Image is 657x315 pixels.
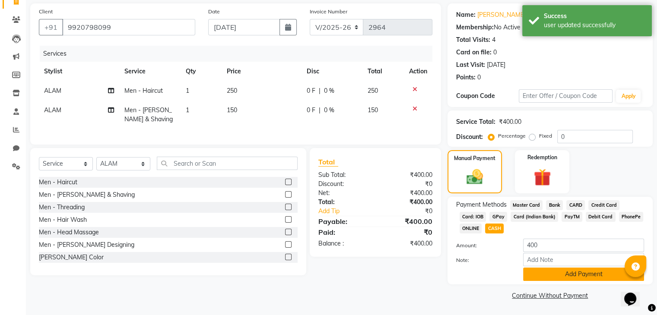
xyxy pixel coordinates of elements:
span: 150 [227,106,237,114]
button: Add Payment [523,268,644,281]
span: Total [318,157,338,167]
div: Men - Threading [39,203,85,212]
span: Master Card [510,200,543,210]
img: _gift.svg [528,167,556,188]
th: Service [119,62,181,81]
span: Card: IOB [460,212,486,222]
button: Apply [616,90,641,103]
div: Name: [456,10,476,19]
div: 0 [493,48,497,57]
th: Total [362,62,404,81]
div: Success [544,12,645,21]
span: | [319,106,321,115]
span: 0 % [324,106,334,115]
label: Percentage [498,132,526,140]
span: 1 [186,87,189,94]
div: Coupon Code [456,91,519,101]
div: ₹400.00 [375,198,439,207]
input: Search or Scan [157,157,298,170]
input: Search by Name/Mobile/Email/Code [62,19,195,35]
div: Total: [312,198,375,207]
div: 0 [477,73,481,82]
img: _cash.svg [461,167,488,186]
label: Manual Payment [454,154,495,162]
span: 0 F [307,106,315,115]
label: Redemption [527,154,557,161]
span: ALAM [44,87,61,94]
div: ₹0 [375,227,439,237]
button: +91 [39,19,63,35]
th: Stylist [39,62,119,81]
div: Payable: [312,216,375,227]
div: ₹0 [386,207,438,216]
span: ONLINE [460,224,482,233]
th: Disc [302,62,362,81]
label: Invoice Number [310,8,347,16]
div: Card on file: [456,48,492,57]
span: | [319,86,321,95]
div: Total Visits: [456,35,490,44]
span: 250 [227,87,237,94]
div: Membership: [456,23,494,32]
span: 250 [368,87,378,94]
span: 1 [186,106,189,114]
div: Services [40,46,439,62]
input: Amount [523,239,644,252]
div: Last Visit: [456,60,485,69]
th: Qty [181,62,222,81]
div: [PERSON_NAME] Color [39,253,104,262]
input: Add Note [523,253,644,266]
span: PhonePe [619,212,644,222]
div: ₹400.00 [375,170,439,180]
th: Price [222,62,302,81]
span: 0 F [307,86,315,95]
span: Men - [PERSON_NAME] & Shaving [124,106,173,123]
div: Service Total: [456,117,495,126]
span: GPay [489,212,507,222]
a: Continue Without Payment [449,291,651,300]
label: Fixed [539,132,552,140]
label: Client [39,8,53,16]
div: No Active Membership [456,23,644,32]
div: ₹0 [375,180,439,189]
input: Enter Offer / Coupon Code [519,89,613,103]
span: PayTM [562,212,582,222]
div: Discount: [312,180,375,189]
span: Bank [546,200,563,210]
div: [DATE] [487,60,505,69]
label: Date [208,8,220,16]
div: Men - Hair Wash [39,215,87,224]
div: user updated successfully [544,21,645,30]
div: Points: [456,73,476,82]
div: Men - [PERSON_NAME] & Shaving [39,190,135,199]
a: [PERSON_NAME] [477,10,526,19]
div: ₹400.00 [375,239,439,248]
div: 4 [492,35,495,44]
span: Men - Haircut [124,87,163,94]
div: Men - Haircut [39,178,77,187]
div: Paid: [312,227,375,237]
div: ₹400.00 [499,117,521,126]
div: ₹400.00 [375,216,439,227]
a: Add Tip [312,207,386,216]
span: ALAM [44,106,61,114]
div: Sub Total: [312,170,375,180]
span: Payment Methods [456,200,507,209]
span: Credit Card [588,200,619,210]
span: Debit Card [586,212,616,222]
div: Balance : [312,239,375,248]
div: Men - Head Massage [39,228,99,237]
iframe: chat widget [621,280,648,306]
th: Action [404,62,432,81]
span: CASH [485,224,504,233]
div: Men - [PERSON_NAME] Designing [39,240,134,249]
div: Net: [312,189,375,198]
label: Note: [450,256,517,264]
label: Amount: [450,242,517,249]
div: ₹400.00 [375,189,439,198]
span: CARD [566,200,585,210]
span: 150 [368,106,378,114]
span: Card (Indian Bank) [511,212,558,222]
span: 0 % [324,86,334,95]
div: Discount: [456,132,483,142]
